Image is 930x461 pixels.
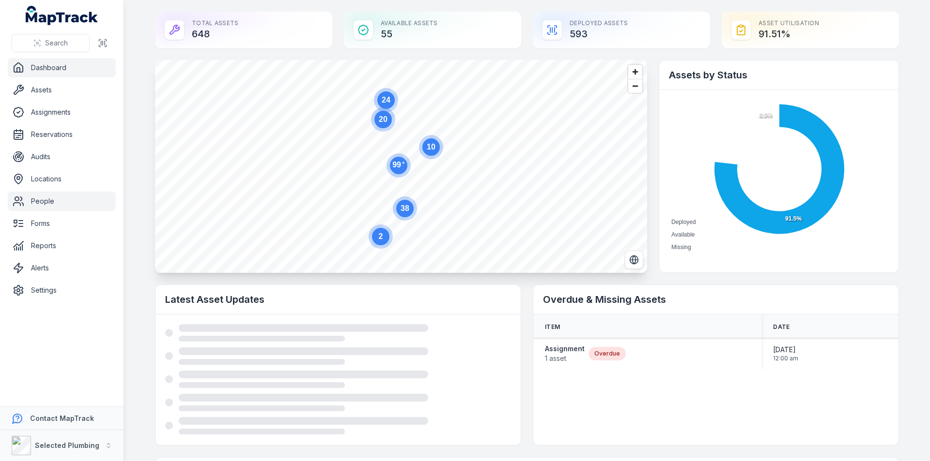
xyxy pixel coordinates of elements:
[392,160,405,169] text: 99
[543,293,889,306] h2: Overdue & Missing Assets
[8,125,116,144] a: Reservations
[8,169,116,189] a: Locations
[45,38,68,48] span: Search
[671,231,695,238] span: Available
[628,65,642,79] button: Zoom in
[545,354,585,363] span: 1 asset
[545,323,560,331] span: Item
[671,219,696,225] span: Deployed
[8,214,116,233] a: Forms
[8,281,116,300] a: Settings
[30,414,94,422] strong: Contact MapTrack
[671,244,691,251] span: Missing
[35,441,99,449] strong: Selected Plumbing
[8,258,116,278] a: Alerts
[12,34,90,52] button: Search
[773,345,798,355] span: [DATE]
[382,96,390,104] text: 24
[773,323,790,331] span: Date
[773,355,798,362] span: 12:00 am
[165,293,511,306] h2: Latest Asset Updates
[8,80,116,100] a: Assets
[26,6,98,25] a: MapTrack
[8,103,116,122] a: Assignments
[8,147,116,166] a: Audits
[628,79,642,93] button: Zoom out
[625,251,643,269] button: Switch to Satellite View
[773,345,798,362] time: 7/31/2025, 12:00:00 AM
[669,68,889,82] h2: Assets by Status
[545,344,585,354] strong: Assignment
[401,204,409,212] text: 38
[545,344,585,363] a: Assignment1 asset
[427,143,435,151] text: 10
[8,236,116,255] a: Reports
[379,115,387,123] text: 20
[379,232,383,240] text: 2
[8,58,116,77] a: Dashboard
[402,160,405,165] tspan: +
[8,192,116,211] a: People
[589,347,626,360] div: Overdue
[155,60,647,273] canvas: Map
